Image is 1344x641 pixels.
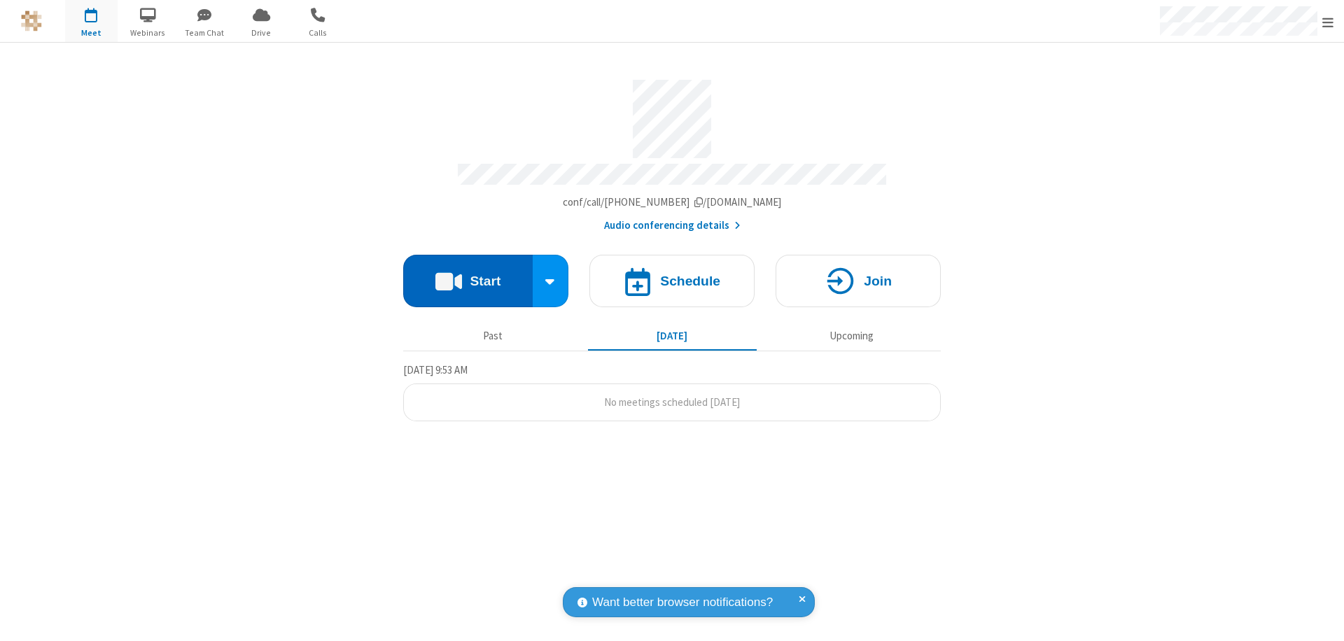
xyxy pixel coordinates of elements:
[563,195,782,211] button: Copy my meeting room linkCopy my meeting room link
[470,274,500,288] h4: Start
[403,255,533,307] button: Start
[21,10,42,31] img: QA Selenium DO NOT DELETE OR CHANGE
[235,27,288,39] span: Drive
[776,255,941,307] button: Join
[588,323,757,349] button: [DATE]
[589,255,755,307] button: Schedule
[409,323,577,349] button: Past
[403,69,941,234] section: Account details
[533,255,569,307] div: Start conference options
[1309,605,1333,631] iframe: Chat
[65,27,118,39] span: Meet
[292,27,344,39] span: Calls
[403,363,468,376] span: [DATE] 9:53 AM
[604,395,740,409] span: No meetings scheduled [DATE]
[592,593,773,612] span: Want better browser notifications?
[767,323,936,349] button: Upcoming
[122,27,174,39] span: Webinars
[660,274,720,288] h4: Schedule
[563,195,782,209] span: Copy my meeting room link
[604,218,741,234] button: Audio conferencing details
[403,362,941,422] section: Today's Meetings
[178,27,231,39] span: Team Chat
[864,274,892,288] h4: Join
